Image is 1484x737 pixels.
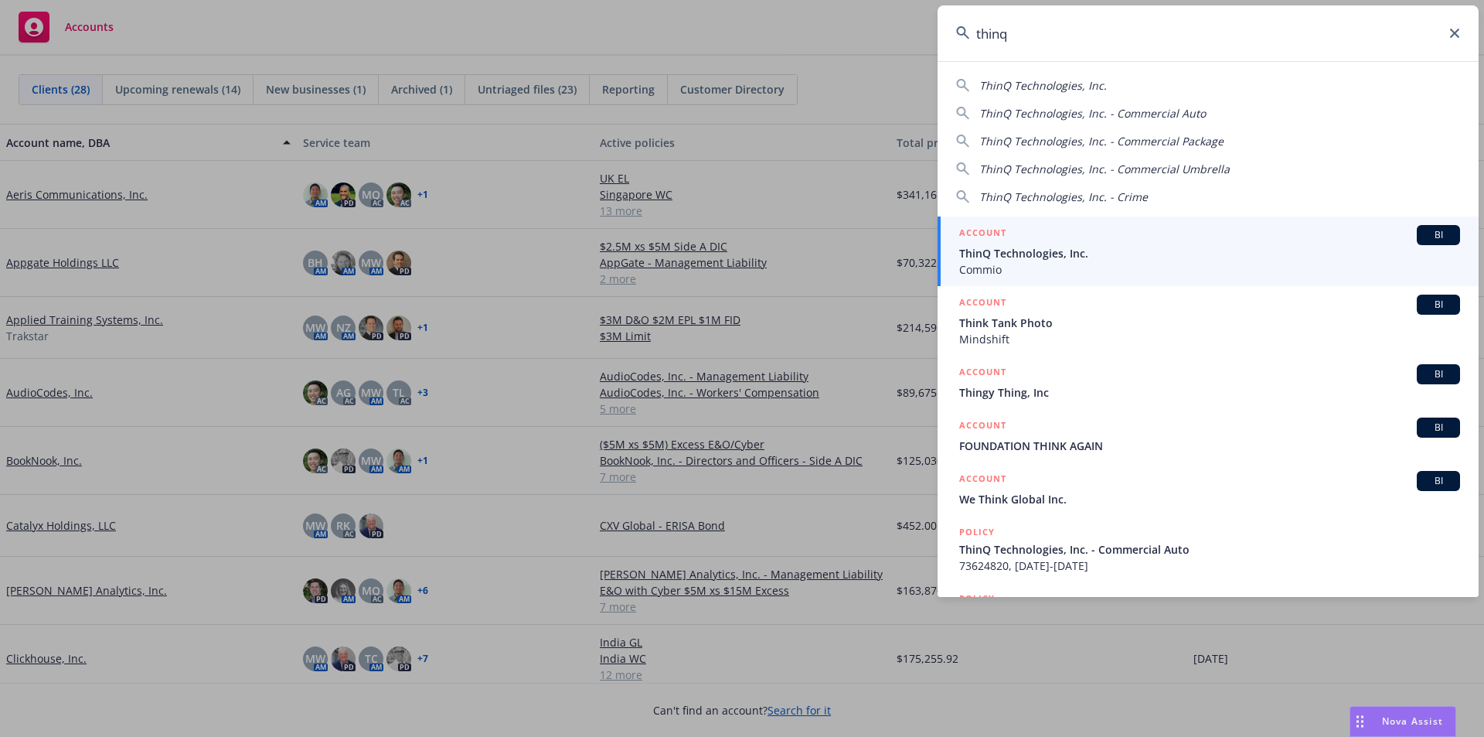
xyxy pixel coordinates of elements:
[938,356,1479,409] a: ACCOUNTBIThingy Thing, Inc
[938,516,1479,582] a: POLICYThinQ Technologies, Inc. - Commercial Auto73624820, [DATE]-[DATE]
[959,384,1460,401] span: Thingy Thing, Inc
[938,409,1479,462] a: ACCOUNTBIFOUNDATION THINK AGAIN
[959,315,1460,331] span: Think Tank Photo
[938,217,1479,286] a: ACCOUNTBIThinQ Technologies, Inc.Commio
[1423,421,1454,435] span: BI
[1350,707,1370,736] div: Drag to move
[959,245,1460,261] span: ThinQ Technologies, Inc.
[1423,474,1454,488] span: BI
[959,471,1006,490] h5: ACCOUNT
[938,286,1479,356] a: ACCOUNTBIThink Tank PhotoMindshift
[1382,715,1443,728] span: Nova Assist
[938,5,1479,61] input: Search...
[979,134,1224,148] span: ThinQ Technologies, Inc. - Commercial Package
[959,225,1006,244] h5: ACCOUNT
[1423,367,1454,381] span: BI
[959,295,1006,313] h5: ACCOUNT
[959,591,995,606] h5: POLICY
[959,541,1460,558] span: ThinQ Technologies, Inc. - Commercial Auto
[979,162,1230,176] span: ThinQ Technologies, Inc. - Commercial Umbrella
[959,524,995,540] h5: POLICY
[959,491,1460,507] span: We Think Global Inc.
[1423,298,1454,312] span: BI
[959,418,1006,436] h5: ACCOUNT
[959,331,1460,347] span: Mindshift
[959,261,1460,278] span: Commio
[979,106,1206,121] span: ThinQ Technologies, Inc. - Commercial Auto
[959,364,1006,383] h5: ACCOUNT
[979,189,1148,204] span: ThinQ Technologies, Inc. - Crime
[938,582,1479,649] a: POLICY
[979,78,1107,93] span: ThinQ Technologies, Inc.
[1350,706,1456,737] button: Nova Assist
[1423,228,1454,242] span: BI
[938,462,1479,516] a: ACCOUNTBIWe Think Global Inc.
[959,558,1460,574] span: 73624820, [DATE]-[DATE]
[959,438,1460,454] span: FOUNDATION THINK AGAIN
